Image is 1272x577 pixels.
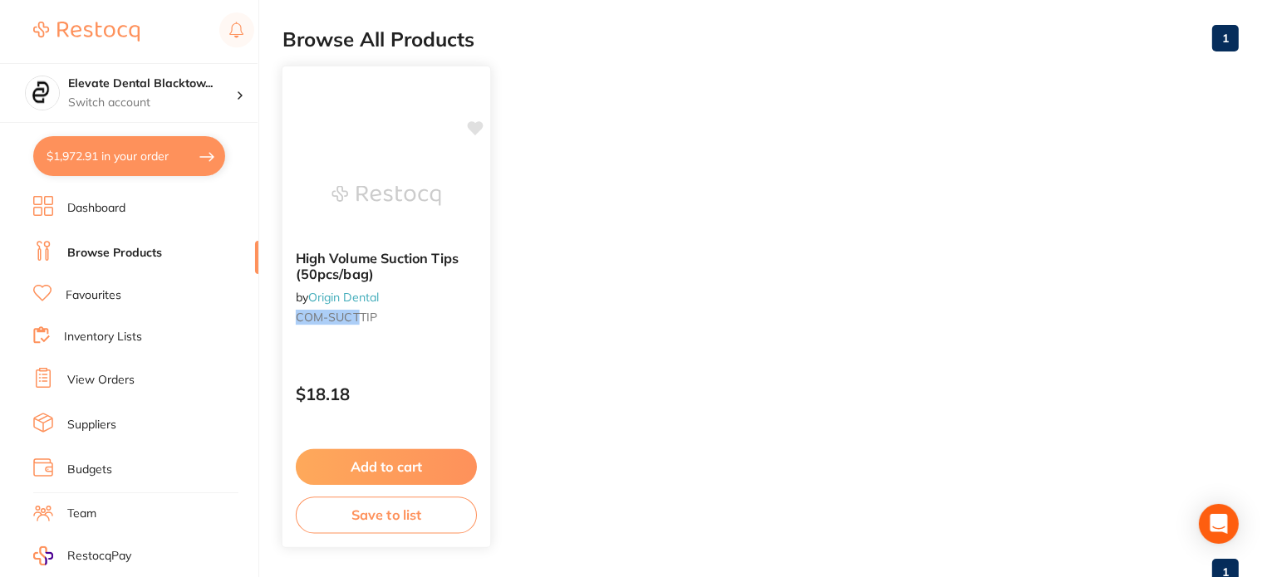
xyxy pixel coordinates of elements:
button: $1,972.91 in your order [33,136,225,176]
img: Elevate Dental Blacktown [26,76,59,110]
a: Team [67,506,96,522]
a: Favourites [66,287,121,304]
p: $18.18 [296,384,477,403]
a: Restocq Logo [33,12,140,51]
a: Origin Dental [308,289,379,304]
a: Budgets [67,462,112,478]
em: COM-SUCT [296,310,360,325]
b: High Volume Suction Tips (50pcs/bag) [296,251,477,281]
span: TIP [360,310,377,325]
span: RestocqPay [67,548,131,565]
a: Inventory Lists [64,329,142,345]
span: by [296,289,379,304]
h4: Elevate Dental Blacktown [68,76,236,92]
button: Save to list [296,496,477,534]
div: Open Intercom Messenger [1199,504,1239,544]
a: View Orders [67,372,135,389]
a: RestocqPay [33,546,131,565]
button: Add to cart [296,449,477,485]
span: High Volume Suction Tips (50pcs/bag) [296,250,459,282]
p: Switch account [68,95,236,111]
h2: Browse All Products [282,28,474,51]
img: RestocqPay [33,546,53,565]
a: Browse Products [67,245,162,262]
a: Dashboard [67,200,125,217]
a: 1 [1212,22,1239,55]
img: Restocq Logo [33,22,140,42]
a: Suppliers [67,417,116,433]
img: High Volume Suction Tips (50pcs/bag) [332,154,440,237]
